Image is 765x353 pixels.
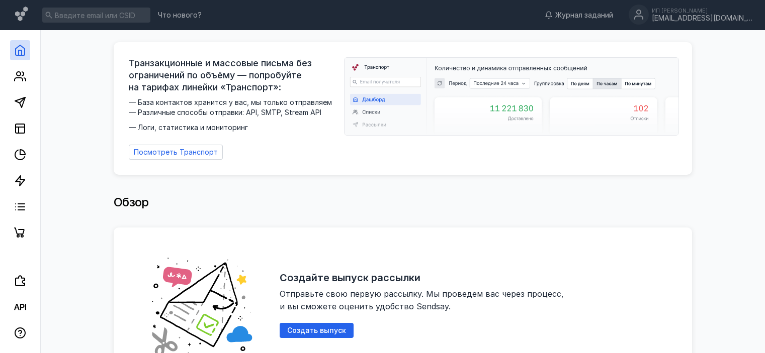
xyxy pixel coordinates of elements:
span: Журнал заданий [555,10,613,20]
a: Журнал заданий [540,10,618,20]
div: ИП [PERSON_NAME] [652,8,752,14]
input: Введите email или CSID [42,8,150,23]
button: Создать выпуск [280,323,354,338]
div: [EMAIL_ADDRESS][DOMAIN_NAME] [652,14,752,23]
a: Что нового? [153,12,207,19]
span: Транзакционные и массовые письма без ограничений по объёму — попробуйте на тарифах линейки «Транс... [129,57,338,93]
span: Что нового? [158,12,202,19]
a: Посмотреть Транспорт [129,145,223,160]
h2: Создайте выпуск рассылки [280,272,420,284]
span: Посмотреть Транспорт [134,148,218,157]
span: Обзор [114,195,149,209]
span: — База контактов хранится у вас, мы только отправляем — Различные способы отправки: API, SMTP, St... [129,97,338,133]
span: Отправьте свою первую рассылку. Мы проведем вас через процесс, и вы сможете оценить удобство Send... [280,289,566,311]
span: Создать выпуск [287,326,346,335]
img: dashboard-transport-banner [345,58,678,135]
